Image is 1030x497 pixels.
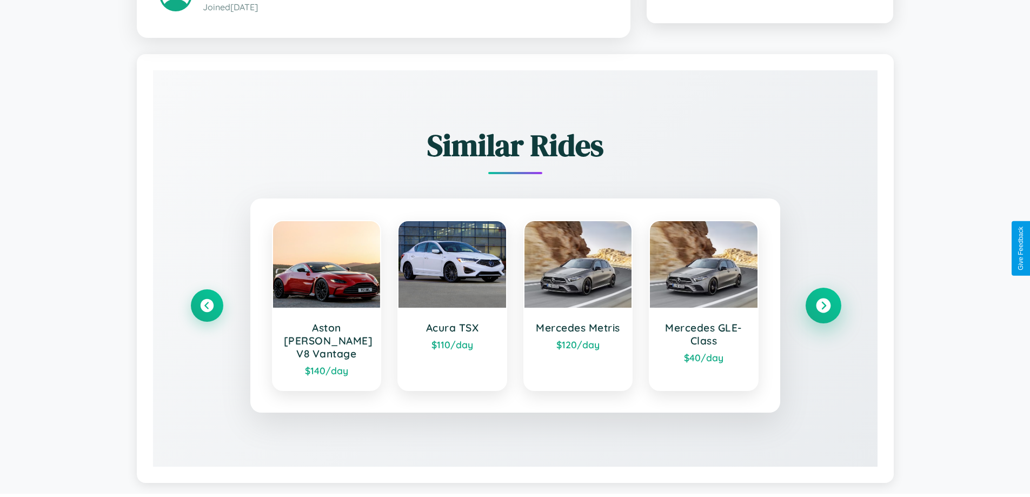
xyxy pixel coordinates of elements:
[523,220,633,391] a: Mercedes Metris$120/day
[409,339,495,350] div: $ 110 /day
[397,220,507,391] a: Acura TSX$110/day
[535,321,621,334] h3: Mercedes Metris
[272,220,382,391] a: Aston [PERSON_NAME] V8 Vantage$140/day
[535,339,621,350] div: $ 120 /day
[661,352,747,363] div: $ 40 /day
[649,220,759,391] a: Mercedes GLE-Class$40/day
[1017,227,1025,270] div: Give Feedback
[661,321,747,347] h3: Mercedes GLE-Class
[284,321,370,360] h3: Aston [PERSON_NAME] V8 Vantage
[191,124,840,166] h2: Similar Rides
[284,365,370,376] div: $ 140 /day
[409,321,495,334] h3: Acura TSX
